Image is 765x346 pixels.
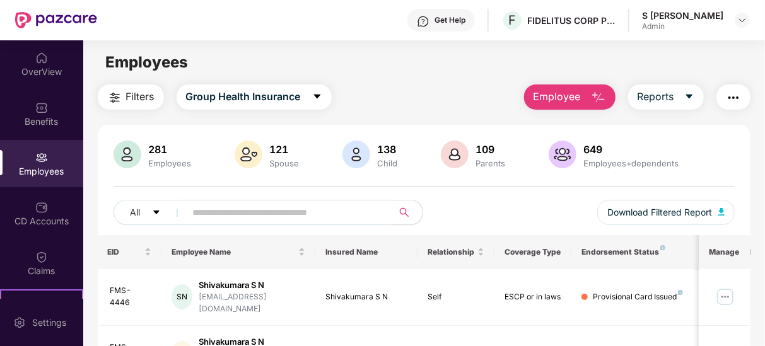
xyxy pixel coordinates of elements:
div: Self [428,291,484,303]
th: Coverage Type [494,235,571,269]
th: Insured Name [315,235,418,269]
button: Allcaret-down [114,200,190,225]
img: svg+xml;base64,PHN2ZyBpZD0iQmVuZWZpdHMiIHhtbG5zPSJodHRwOi8vd3d3LnczLm9yZy8yMDAwL3N2ZyIgd2lkdGg9Ij... [35,101,48,114]
div: 649 [581,143,682,156]
th: Relationship [418,235,494,269]
img: svg+xml;base64,PHN2ZyBpZD0iRW1wbG95ZWVzIiB4bWxucz0iaHR0cDovL3d3dy53My5vcmcvMjAwMC9zdmciIHdpZHRoPS... [35,151,48,164]
button: Group Health Insurancecaret-down [177,84,332,110]
img: svg+xml;base64,PHN2ZyB4bWxucz0iaHR0cDovL3d3dy53My5vcmcvMjAwMC9zdmciIHhtbG5zOnhsaW5rPSJodHRwOi8vd3... [342,141,370,168]
span: Group Health Insurance [186,89,301,105]
div: [EMAIL_ADDRESS][DOMAIN_NAME] [199,291,305,315]
div: Spouse [267,158,302,168]
img: svg+xml;base64,PHN2ZyB4bWxucz0iaHR0cDovL3d3dy53My5vcmcvMjAwMC9zdmciIHdpZHRoPSI4IiBoZWlnaHQ9IjgiIH... [660,245,665,250]
div: 121 [267,143,302,156]
span: Relationship [428,247,475,257]
div: FMS-4446 [110,285,152,309]
img: svg+xml;base64,PHN2ZyB4bWxucz0iaHR0cDovL3d3dy53My5vcmcvMjAwMC9zdmciIHhtbG5zOnhsaW5rPSJodHRwOi8vd3... [718,208,725,216]
span: Employee Name [172,247,296,257]
th: Employee Name [161,235,315,269]
img: svg+xml;base64,PHN2ZyBpZD0iQ2xhaW0iIHhtbG5zPSJodHRwOi8vd3d3LnczLm9yZy8yMDAwL3N2ZyIgd2lkdGg9IjIwIi... [35,251,48,263]
div: Employees [146,158,194,168]
img: svg+xml;base64,PHN2ZyBpZD0iU2V0dGluZy0yMHgyMCIgeG1sbnM9Imh0dHA6Ly93d3cudzMub3JnLzIwMDAvc3ZnIiB3aW... [13,316,26,329]
div: Child [375,158,400,168]
th: EID [98,235,162,269]
button: Download Filtered Report [597,200,735,225]
img: svg+xml;base64,PHN2ZyBpZD0iSGVscC0zMngzMiIgeG1sbnM9Imh0dHA6Ly93d3cudzMub3JnLzIwMDAvc3ZnIiB3aWR0aD... [417,15,429,28]
img: svg+xml;base64,PHN2ZyBpZD0iQ0RfQWNjb3VudHMiIGRhdGEtbmFtZT0iQ0QgQWNjb3VudHMiIHhtbG5zPSJodHRwOi8vd3... [35,201,48,214]
span: caret-down [312,91,322,103]
button: Reportscaret-down [628,84,704,110]
span: Employees [105,53,188,71]
span: Download Filtered Report [607,205,712,219]
div: 109 [474,143,508,156]
img: svg+xml;base64,PHN2ZyBpZD0iRHJvcGRvd24tMzJ4MzIiIHhtbG5zPSJodHRwOi8vd3d3LnczLm9yZy8yMDAwL3N2ZyIgd2... [737,15,747,25]
button: Filters [98,84,164,110]
span: search [392,207,416,217]
div: S [PERSON_NAME] [642,9,723,21]
span: Filters [126,89,155,105]
img: manageButton [715,287,735,307]
th: Manage [699,235,750,269]
div: Endorsement Status [581,247,689,257]
button: Employee [524,84,616,110]
div: Provisional Card Issued [593,291,683,303]
img: svg+xml;base64,PHN2ZyB4bWxucz0iaHR0cDovL3d3dy53My5vcmcvMjAwMC9zdmciIHdpZHRoPSIyNCIgaGVpZ2h0PSIyNC... [726,90,741,105]
div: Admin [642,21,723,32]
img: svg+xml;base64,PHN2ZyB4bWxucz0iaHR0cDovL3d3dy53My5vcmcvMjAwMC9zdmciIHhtbG5zOnhsaW5rPSJodHRwOi8vd3... [591,90,606,105]
span: All [131,205,141,219]
div: FIDELITUS CORP PROPERTY SERVICES PRIVATE LIMITED [527,14,616,26]
div: Parents [474,158,508,168]
img: svg+xml;base64,PHN2ZyB4bWxucz0iaHR0cDovL3d3dy53My5vcmcvMjAwMC9zdmciIHhtbG5zOnhsaW5rPSJodHRwOi8vd3... [114,141,141,168]
span: Reports [638,89,674,105]
img: svg+xml;base64,PHN2ZyB4bWxucz0iaHR0cDovL3d3dy53My5vcmcvMjAwMC9zdmciIHhtbG5zOnhsaW5rPSJodHRwOi8vd3... [549,141,576,168]
button: search [392,200,423,225]
span: caret-down [684,91,694,103]
span: caret-down [152,208,161,218]
span: F [509,13,517,28]
img: New Pazcare Logo [15,12,97,28]
div: ESCP or in laws [505,291,561,303]
div: 138 [375,143,400,156]
div: 281 [146,143,194,156]
div: Get Help [435,15,465,25]
img: svg+xml;base64,PHN2ZyBpZD0iSG9tZSIgeG1sbnM9Imh0dHA6Ly93d3cudzMub3JnLzIwMDAvc3ZnIiB3aWR0aD0iMjAiIG... [35,52,48,64]
div: Employees+dependents [581,158,682,168]
div: SN [172,284,192,309]
span: EID [108,247,143,257]
img: svg+xml;base64,PHN2ZyB4bWxucz0iaHR0cDovL3d3dy53My5vcmcvMjAwMC9zdmciIHhtbG5zOnhsaW5rPSJodHRwOi8vd3... [235,141,262,168]
img: svg+xml;base64,PHN2ZyB4bWxucz0iaHR0cDovL3d3dy53My5vcmcvMjAwMC9zdmciIHdpZHRoPSIyNCIgaGVpZ2h0PSIyNC... [107,90,122,105]
div: Settings [28,316,70,329]
img: svg+xml;base64,PHN2ZyB4bWxucz0iaHR0cDovL3d3dy53My5vcmcvMjAwMC9zdmciIHhtbG5zOnhsaW5rPSJodHRwOi8vd3... [441,141,469,168]
div: Shivakumara S N [325,291,408,303]
div: Shivakumara S N [199,279,305,291]
img: svg+xml;base64,PHN2ZyB4bWxucz0iaHR0cDovL3d3dy53My5vcmcvMjAwMC9zdmciIHdpZHRoPSI4IiBoZWlnaHQ9IjgiIH... [678,290,683,295]
span: Employee [534,89,581,105]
